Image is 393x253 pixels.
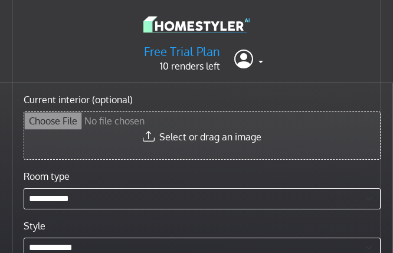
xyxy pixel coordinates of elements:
[144,44,220,59] h5: Free Trial Plan
[24,93,133,107] label: Current interior (optional)
[24,219,45,233] label: Style
[143,14,250,35] img: logo-3de290ba35641baa71223ecac5eacb59cb85b4c7fdf211dc9aaecaaee71ea2f8.svg
[24,169,70,183] label: Room type
[144,59,220,73] p: 10 renders left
